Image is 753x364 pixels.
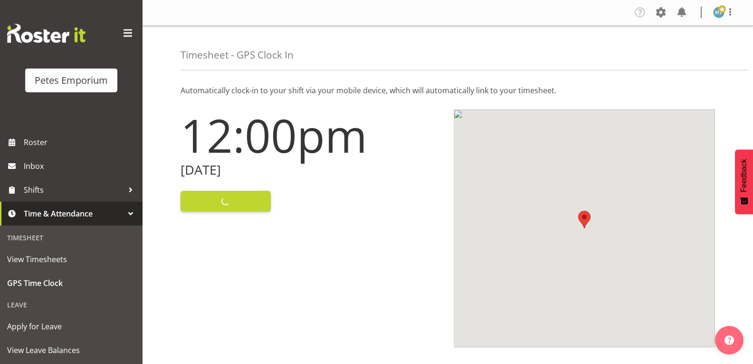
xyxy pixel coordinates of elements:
[2,247,140,271] a: View Timesheets
[724,335,734,345] img: help-xxl-2.png
[7,319,135,334] span: Apply for Leave
[24,135,138,149] span: Roster
[7,276,135,290] span: GPS Time Clock
[2,271,140,295] a: GPS Time Clock
[2,315,140,338] a: Apply for Leave
[181,163,442,177] h2: [DATE]
[740,159,748,192] span: Feedback
[2,228,140,247] div: Timesheet
[2,295,140,315] div: Leave
[24,159,138,173] span: Inbox
[7,24,86,43] img: Rosterit website logo
[24,207,124,221] span: Time & Attendance
[713,7,724,18] img: helena-tomlin701.jpg
[181,49,294,60] h4: Timesheet - GPS Clock In
[7,343,135,357] span: View Leave Balances
[7,252,135,266] span: View Timesheets
[181,109,442,161] h1: 12:00pm
[735,149,753,214] button: Feedback - Show survey
[2,338,140,362] a: View Leave Balances
[24,183,124,197] span: Shifts
[181,85,715,96] p: Automatically clock-in to your shift via your mobile device, which will automatically link to you...
[35,73,108,88] div: Petes Emporium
